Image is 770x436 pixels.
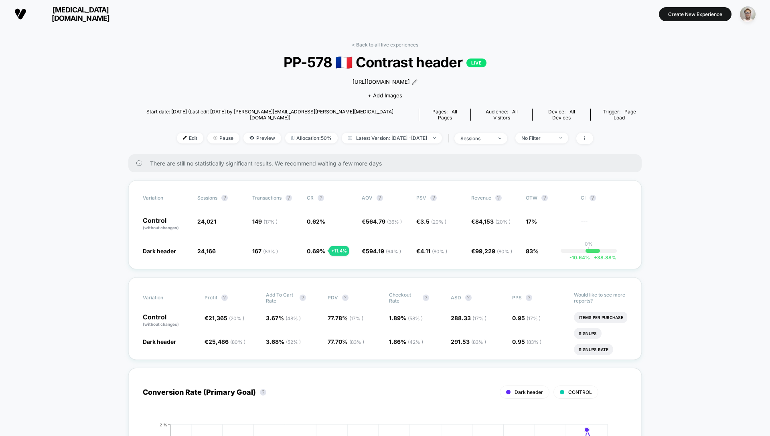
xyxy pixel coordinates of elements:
div: sessions [460,135,492,141]
button: ppic [738,6,758,22]
div: + 11.4 % [329,246,349,256]
span: Profit [205,295,217,301]
span: Edit [177,133,203,143]
button: ? [221,295,228,301]
span: CR [307,195,314,201]
span: [MEDICAL_DATA][DOMAIN_NAME] [32,6,129,22]
span: CI [581,195,625,201]
span: 3.67 % [266,315,301,321]
span: ( 48 % ) [286,315,301,321]
span: Variation [143,292,187,304]
span: ASD [451,295,461,301]
img: ppic [740,6,756,22]
span: Dark header [515,389,543,395]
span: 99,229 [475,248,512,254]
span: -10.64 % [569,254,590,260]
span: Dark header [143,248,176,254]
span: | [446,133,454,144]
span: Preview [243,133,281,143]
span: OTW [526,195,570,201]
button: ? [377,195,383,201]
span: 24,021 [197,218,216,225]
span: 291.53 [451,338,486,345]
span: (without changes) [143,322,179,327]
img: rebalance [291,136,294,140]
span: 77.78 % [328,315,363,321]
span: 3.68 % [266,338,301,345]
span: € [471,248,512,254]
span: 1.89 % [389,315,423,321]
span: 0.95 [512,338,541,345]
span: Dark header [143,338,176,345]
button: ? [286,195,292,201]
span: (without changes) [143,225,179,230]
span: ( 83 % ) [349,339,364,345]
span: ( 17 % ) [263,219,278,225]
span: Add To Cart Rate [266,292,296,304]
p: | [588,247,590,253]
span: Transactions [252,195,282,201]
span: + Add Images [368,92,402,99]
span: 167 [252,248,278,254]
span: Checkout Rate [389,292,419,304]
img: edit [183,136,187,140]
span: 0.62 % [307,218,325,225]
span: CONTROL [568,389,592,395]
span: ( 36 % ) [387,219,402,225]
span: PDV [328,295,338,301]
span: ( 83 % ) [471,339,486,345]
button: ? [423,295,429,301]
span: PPS [512,295,522,301]
div: No Filter [521,135,553,141]
button: ? [342,295,349,301]
span: 594.19 [366,248,401,254]
span: all devices [552,109,575,121]
span: 84,153 [475,218,511,225]
span: € [205,338,245,345]
span: ( 20 % ) [229,315,244,321]
span: Revenue [471,195,491,201]
span: 0.69 % [307,248,325,254]
span: Pause [207,133,239,143]
button: [MEDICAL_DATA][DOMAIN_NAME] [12,5,131,23]
span: Page Load [614,109,636,121]
span: Variation [143,195,187,201]
span: --- [581,219,627,231]
span: ( 17 % ) [349,315,363,321]
button: ? [590,195,596,201]
img: end [213,136,217,140]
span: ( 64 % ) [386,248,401,254]
span: [URL][DOMAIN_NAME] [353,78,410,86]
p: Control [143,314,197,327]
span: € [416,248,447,254]
span: 0.95 [512,315,541,321]
img: end [498,137,501,139]
span: 4.11 [420,248,447,254]
button: ? [300,295,306,301]
span: 77.70 % [328,338,364,345]
button: ? [221,195,228,201]
span: ( 17 % ) [527,315,541,321]
span: ( 17 % ) [472,315,486,321]
p: LIVE [466,59,486,67]
a: < Back to all live experiences [352,42,418,48]
button: ? [495,195,502,201]
button: ? [430,195,437,201]
span: ( 83 % ) [527,339,541,345]
span: There are still no statistically significant results. We recommend waiting a few more days [150,160,626,167]
span: 149 [252,218,278,225]
p: Control [143,217,189,231]
span: Start date: [DATE] (Last edit [DATE] by [PERSON_NAME][EMAIL_ADDRESS][PERSON_NAME][MEDICAL_DATA][D... [128,109,412,121]
span: 564.79 [366,218,402,225]
button: ? [541,195,548,201]
span: € [362,218,402,225]
span: 25,486 [209,338,245,345]
span: ( 20 % ) [495,219,511,225]
span: Device: [532,109,590,121]
p: Would like to see more reports? [574,292,628,304]
span: ( 58 % ) [408,315,423,321]
span: 1.86 % [389,338,423,345]
li: Signups Rate [574,344,613,355]
span: 24,166 [197,248,216,254]
img: end [433,137,436,139]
